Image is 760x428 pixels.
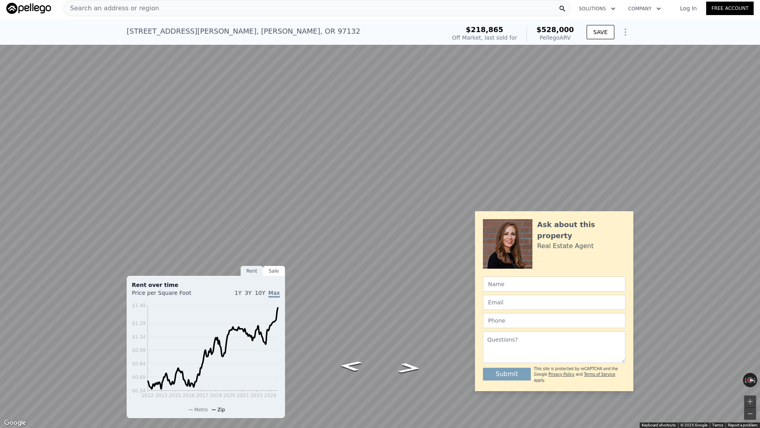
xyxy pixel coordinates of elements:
[132,281,280,289] div: Rent over time
[235,290,241,296] span: 1Y
[6,3,51,14] img: Pellego
[132,289,206,302] div: Price per Square Foot
[132,388,146,394] tspan: $0.54
[466,25,503,34] span: $218,865
[210,393,222,398] tspan: 2019
[483,368,531,380] button: Submit
[537,241,594,251] div: Real Estate Agent
[263,266,285,276] div: Sale
[132,348,146,353] tspan: $0.99
[194,407,208,413] span: Metro
[483,277,625,292] input: Name
[587,25,614,39] button: SAVE
[241,266,263,276] div: Rent
[483,295,625,310] input: Email
[584,372,615,376] a: Terms of Service
[537,219,625,241] div: Ask about this property
[64,4,159,13] span: Search an address or region
[237,393,249,398] tspan: 2021
[132,361,146,367] tspan: $0.84
[483,313,625,328] input: Phone
[572,2,622,16] button: Solutions
[196,393,208,398] tspan: 2017
[132,321,146,326] tspan: $1.29
[182,393,195,398] tspan: 2016
[132,303,146,308] tspan: $1.49
[536,25,574,34] span: $528,000
[671,4,706,12] a: Log In
[142,393,154,398] tspan: 2012
[268,290,280,298] span: Max
[127,26,360,37] div: [STREET_ADDRESS][PERSON_NAME] , [PERSON_NAME] , OR 97132
[245,290,251,296] span: 3Y
[132,334,146,340] tspan: $1.14
[622,2,667,16] button: Company
[251,393,263,398] tspan: 2023
[534,366,625,383] div: This site is protected by reCAPTCHA and the Google and apply.
[536,34,574,42] div: Pellego ARV
[549,372,574,376] a: Privacy Policy
[255,290,265,296] span: 10Y
[617,24,633,40] button: Show Options
[155,393,167,398] tspan: 2013
[217,407,225,413] span: Zip
[264,393,276,398] tspan: 2024
[706,2,754,15] a: Free Account
[132,374,146,380] tspan: $0.69
[223,393,236,398] tspan: 2020
[452,34,517,42] div: Off Market, last sold for
[169,393,181,398] tspan: 2015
